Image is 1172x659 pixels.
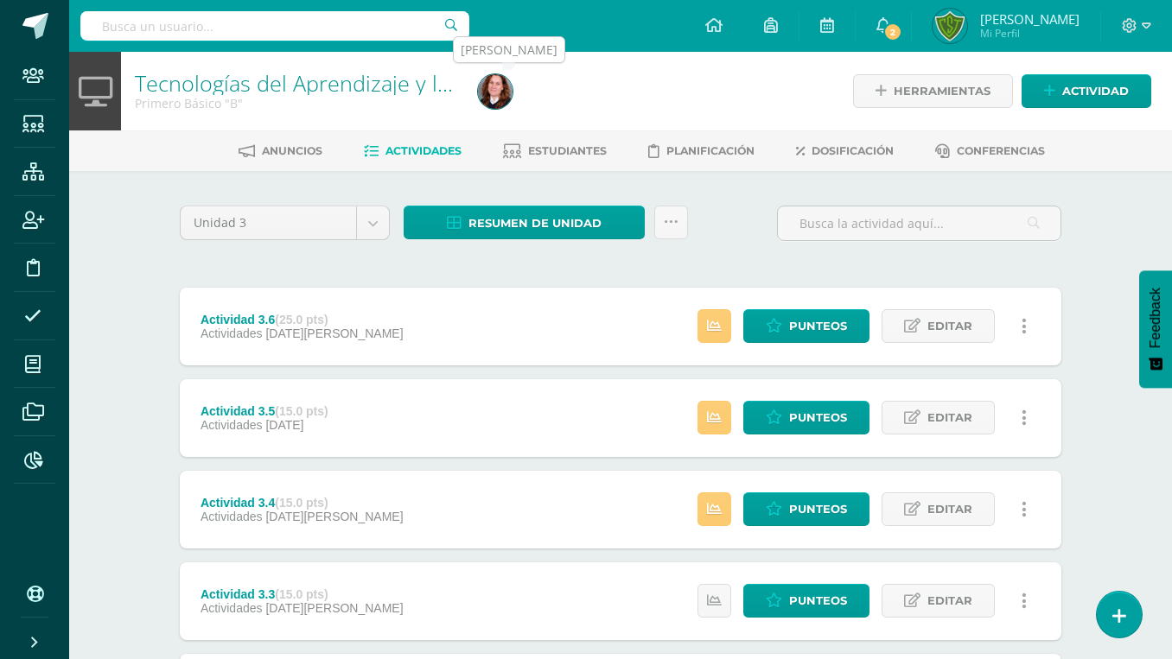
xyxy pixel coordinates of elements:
[135,68,595,98] a: Tecnologías del Aprendizaje y la Comunicación
[265,326,403,340] span: [DATE][PERSON_NAME]
[933,9,967,43] img: a027cb2715fc0bed0e3d53f9a5f0b33d.png
[980,10,1080,28] span: [PERSON_NAME]
[461,41,557,59] div: [PERSON_NAME]
[666,144,755,157] span: Planificación
[927,585,972,617] span: Editar
[789,585,847,617] span: Punteos
[789,402,847,434] span: Punteos
[239,137,322,165] a: Anuncios
[927,402,972,434] span: Editar
[275,496,328,510] strong: (15.0 pts)
[1139,270,1172,388] button: Feedback - Mostrar encuesta
[528,144,607,157] span: Estudiantes
[503,137,607,165] a: Estudiantes
[265,510,403,523] span: [DATE][PERSON_NAME]
[135,71,457,95] h1: Tecnologías del Aprendizaje y la Comunicación
[927,310,972,342] span: Editar
[743,401,869,434] a: Punteos
[201,313,404,326] div: Actividad 3.6
[478,74,513,109] img: fd0864b42e40efb0ca870be3ccd70d1f.png
[275,313,328,326] strong: (25.0 pts)
[980,26,1080,41] span: Mi Perfil
[404,206,645,239] a: Resumen de unidad
[80,11,469,41] input: Busca un usuario...
[796,137,894,165] a: Dosificación
[935,137,1045,165] a: Conferencias
[778,206,1061,240] input: Busca la actividad aquí...
[812,144,894,157] span: Dosificación
[194,206,343,239] span: Unidad 3
[201,326,263,340] span: Actividades
[743,584,869,618] a: Punteos
[1148,288,1163,348] span: Feedback
[883,22,902,41] span: 2
[957,144,1045,157] span: Conferencias
[265,601,403,615] span: [DATE][PERSON_NAME]
[1062,75,1129,107] span: Actividad
[201,404,328,418] div: Actividad 3.5
[1022,74,1151,108] a: Actividad
[789,493,847,525] span: Punteos
[364,137,462,165] a: Actividades
[201,418,263,432] span: Actividades
[201,601,263,615] span: Actividades
[789,310,847,342] span: Punteos
[201,496,404,510] div: Actividad 3.4
[275,587,328,601] strong: (15.0 pts)
[648,137,755,165] a: Planificación
[262,144,322,157] span: Anuncios
[743,309,869,343] a: Punteos
[853,74,1013,108] a: Herramientas
[927,493,972,525] span: Editar
[894,75,990,107] span: Herramientas
[265,418,303,432] span: [DATE]
[743,492,869,526] a: Punteos
[201,587,404,601] div: Actividad 3.3
[385,144,462,157] span: Actividades
[201,510,263,523] span: Actividades
[135,95,457,111] div: Primero Básico 'B'
[468,207,602,239] span: Resumen de unidad
[275,404,328,418] strong: (15.0 pts)
[181,206,389,239] a: Unidad 3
